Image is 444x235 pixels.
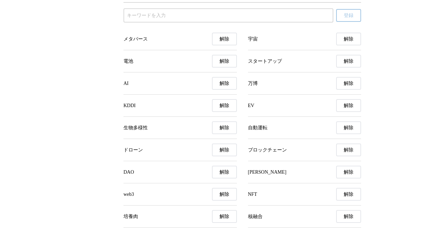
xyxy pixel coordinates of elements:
[248,58,282,64] span: スタートアップ
[123,192,134,197] span: web3
[344,147,353,153] span: 解除
[248,103,255,108] span: EV
[336,9,361,22] button: 登録
[344,12,353,19] span: 登録
[336,210,361,223] button: 核融合の受信を解除
[248,36,258,42] span: 宇宙
[248,192,257,197] span: NFT
[344,125,353,131] span: 解除
[212,121,237,134] button: 生物多様性の受信を解除
[336,77,361,90] button: 万博の受信を解除
[220,147,229,153] span: 解除
[336,55,361,68] button: スタートアップの受信を解除
[336,33,361,45] button: 宇宙の受信を解除
[212,188,237,201] button: web3の受信を解除
[336,99,361,112] button: EVの受信を解除
[212,210,237,223] button: 培養肉の受信を解除
[220,58,229,64] span: 解除
[344,191,353,198] span: 解除
[123,147,143,153] span: ドローン
[344,80,353,87] span: 解除
[123,214,138,220] span: 培養肉
[212,143,237,156] button: ドローンの受信を解除
[248,147,287,153] span: ブロックチェーン
[344,36,353,42] span: 解除
[123,36,148,42] span: メタバース
[344,169,353,175] span: 解除
[248,125,267,131] span: 自動運転
[248,214,263,220] span: 核融合
[123,125,148,131] span: 生物多様性
[212,77,237,90] button: AIの受信を解除
[220,214,229,220] span: 解除
[336,121,361,134] button: 自動運転の受信を解除
[123,58,133,64] span: 電池
[220,103,229,109] span: 解除
[336,188,361,201] button: NFTの受信を解除
[220,80,229,87] span: 解除
[344,103,353,109] span: 解除
[248,80,258,87] span: 万博
[220,191,229,198] span: 解除
[336,166,361,179] button: 量子の受信を解除
[123,81,129,86] span: AI
[220,125,229,131] span: 解除
[212,55,237,68] button: 電池の受信を解除
[123,103,136,108] span: KDDI
[212,166,237,179] button: DAOの受信を解除
[220,36,229,42] span: 解除
[344,214,353,220] span: 解除
[127,12,330,19] input: 受信するキーワードを登録する
[344,58,353,64] span: 解除
[212,99,237,112] button: KDDIの受信を解除
[212,33,237,45] button: メタバースの受信を解除
[123,169,134,175] span: DAO
[336,143,361,156] button: ブロックチェーンの受信を解除
[220,169,229,175] span: 解除
[248,169,287,175] span: [PERSON_NAME]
